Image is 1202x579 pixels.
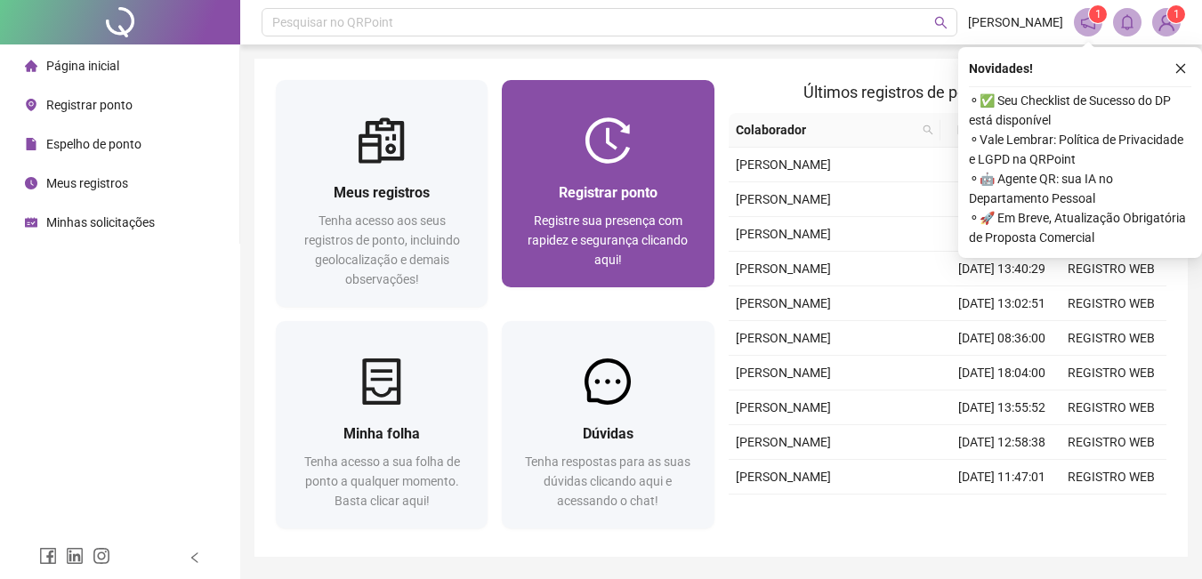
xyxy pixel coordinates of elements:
[948,182,1057,217] td: [DATE] 08:56:29
[46,59,119,73] span: Página inicial
[276,80,488,307] a: Meus registrosTenha acesso aos seus registros de ponto, incluindo geolocalização e demais observa...
[736,400,831,414] span: [PERSON_NAME]
[334,184,430,201] span: Meus registros
[803,83,1091,101] span: Últimos registros de ponto sincronizados
[1174,62,1187,75] span: close
[736,435,831,449] span: [PERSON_NAME]
[46,98,133,112] span: Registrar ponto
[948,460,1057,495] td: [DATE] 11:47:01
[736,192,831,206] span: [PERSON_NAME]
[93,547,110,565] span: instagram
[948,425,1057,460] td: [DATE] 12:58:38
[736,331,831,345] span: [PERSON_NAME]
[919,117,937,143] span: search
[66,547,84,565] span: linkedin
[304,454,460,508] span: Tenha acesso a sua folha de ponto a qualquer momento. Basta clicar aqui!
[934,16,948,29] span: search
[1057,390,1166,425] td: REGISTRO WEB
[25,216,37,229] span: schedule
[1057,286,1166,321] td: REGISTRO WEB
[25,177,37,189] span: clock-circle
[525,454,690,508] span: Tenha respostas para as suas dúvidas clicando aqui e acessando o chat!
[46,176,128,190] span: Meus registros
[948,495,1057,529] td: [DATE] 17:23:36
[1174,8,1180,20] span: 1
[948,120,1025,140] span: Data/Hora
[559,184,657,201] span: Registrar ponto
[1119,14,1135,30] span: bell
[343,425,420,442] span: Minha folha
[948,321,1057,356] td: [DATE] 08:36:00
[969,91,1191,130] span: ⚬ ✅ Seu Checklist de Sucesso do DP está disponível
[923,125,933,135] span: search
[189,551,201,564] span: left
[948,217,1057,252] td: [DATE] 18:13:46
[948,252,1057,286] td: [DATE] 13:40:29
[940,113,1046,148] th: Data/Hora
[969,59,1033,78] span: Novidades !
[1057,495,1166,529] td: REGISTRO WEB
[46,215,155,229] span: Minhas solicitações
[736,366,831,380] span: [PERSON_NAME]
[1057,460,1166,495] td: REGISTRO WEB
[1057,425,1166,460] td: REGISTRO WEB
[25,99,37,111] span: environment
[948,390,1057,425] td: [DATE] 13:55:52
[502,321,714,528] a: DúvidasTenha respostas para as suas dúvidas clicando aqui e acessando o chat!
[1153,9,1180,36] img: 84178
[736,227,831,241] span: [PERSON_NAME]
[1057,321,1166,356] td: REGISTRO WEB
[969,169,1191,208] span: ⚬ 🤖 Agente QR: sua IA no Departamento Pessoal
[1095,8,1101,20] span: 1
[25,60,37,72] span: home
[304,213,460,286] span: Tenha acesso aos seus registros de ponto, incluindo geolocalização e demais observações!
[948,148,1057,182] td: [DATE] 12:21:42
[25,138,37,150] span: file
[948,356,1057,390] td: [DATE] 18:04:00
[502,80,714,287] a: Registrar pontoRegistre sua presença com rapidez e segurança clicando aqui!
[583,425,633,442] span: Dúvidas
[46,137,141,151] span: Espelho de ponto
[39,547,57,565] span: facebook
[736,296,831,310] span: [PERSON_NAME]
[1089,5,1107,23] sup: 1
[528,213,688,267] span: Registre sua presença com rapidez e segurança clicando aqui!
[969,130,1191,169] span: ⚬ Vale Lembrar: Política de Privacidade e LGPD na QRPoint
[736,157,831,172] span: [PERSON_NAME]
[736,261,831,276] span: [PERSON_NAME]
[948,286,1057,321] td: [DATE] 13:02:51
[276,321,488,528] a: Minha folhaTenha acesso a sua folha de ponto a qualquer momento. Basta clicar aqui!
[968,12,1063,32] span: [PERSON_NAME]
[736,470,831,484] span: [PERSON_NAME]
[1057,356,1166,390] td: REGISTRO WEB
[1167,5,1185,23] sup: Atualize o seu contato no menu Meus Dados
[969,208,1191,247] span: ⚬ 🚀 Em Breve, Atualização Obrigatória de Proposta Comercial
[1080,14,1096,30] span: notification
[736,120,916,140] span: Colaborador
[1057,252,1166,286] td: REGISTRO WEB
